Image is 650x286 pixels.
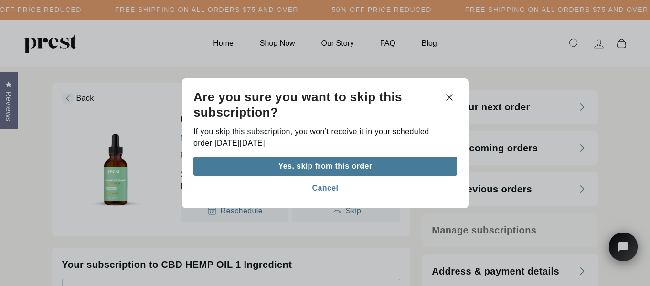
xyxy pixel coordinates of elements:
div: Cancel [312,184,338,191]
button: Yes, skip from this order [193,156,457,175]
div: Yes, skip from this order [278,162,372,169]
span: Cancel [193,179,457,196]
span: If you skip this subscription, you won’t receive it in your scheduled order [DATE][DATE]. [193,127,429,147]
h1: Are you sure you want to skip this subscription? [193,90,442,120]
span: Close [442,90,457,105]
button: Open chat widget [12,13,41,42]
